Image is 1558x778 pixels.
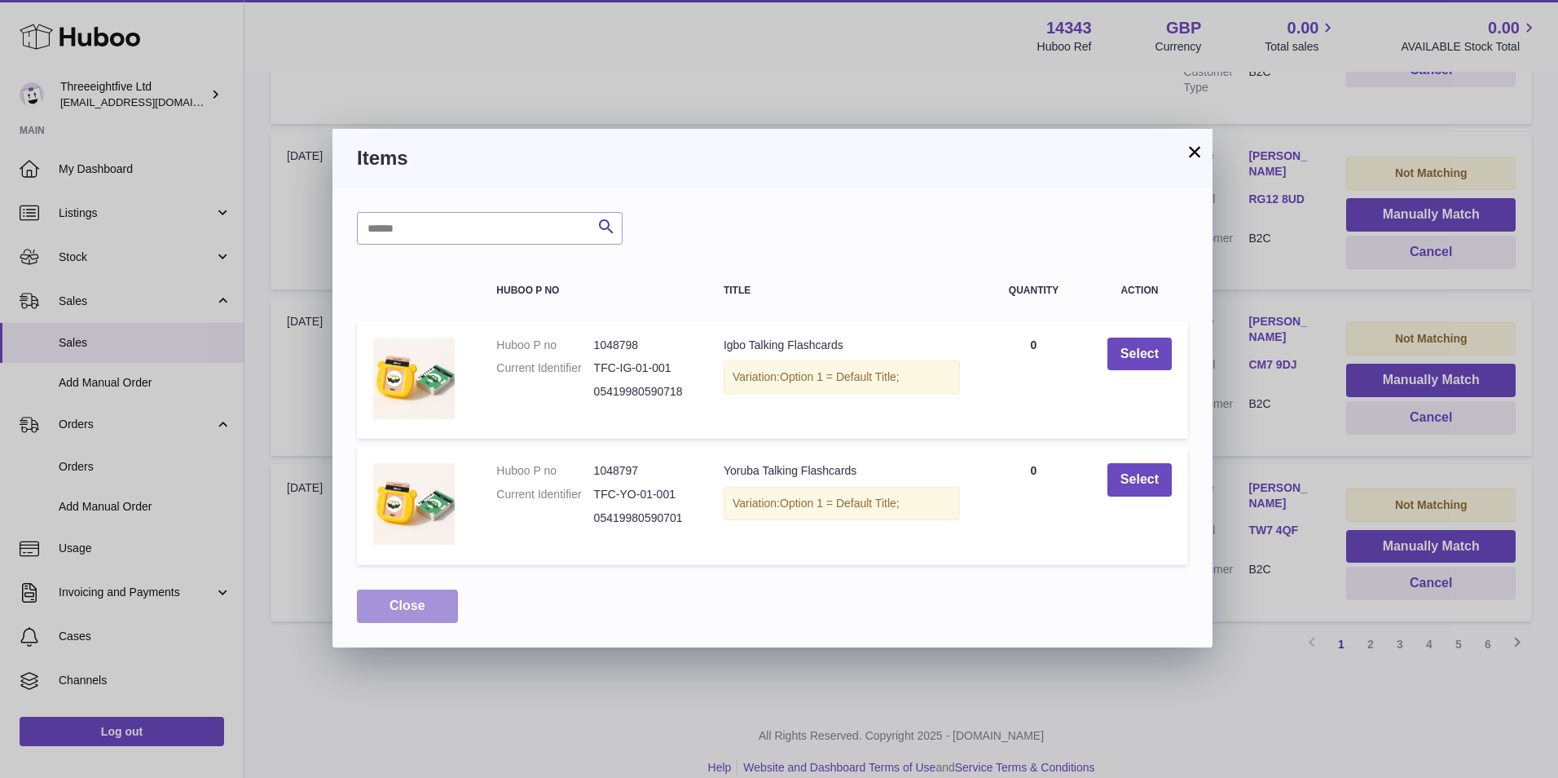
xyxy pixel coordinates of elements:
[496,360,593,376] dt: Current Identifier
[594,338,691,353] dd: 1048798
[976,447,1091,565] td: 0
[373,338,455,419] img: Igbo Talking Flashcards
[724,360,960,394] div: Variation:
[1107,338,1172,371] button: Select
[707,269,976,312] th: Title
[594,487,691,502] dd: TFC-YO-01-001
[724,487,960,520] div: Variation:
[357,590,458,623] button: Close
[594,384,691,400] dd: 05419980590718
[496,463,593,479] dt: Huboo P no
[976,269,1091,312] th: Quantity
[724,463,960,479] div: Yoruba Talking Flashcards
[780,497,900,510] span: Option 1 = Default Title;
[594,360,691,376] dd: TFC-IG-01-001
[1107,463,1172,497] button: Select
[594,511,691,526] dd: 05419980590701
[780,370,900,383] span: Option 1 = Default Title;
[373,463,455,545] img: Yoruba Talking Flashcards
[389,599,425,612] span: Close
[1091,269,1188,312] th: Action
[594,463,691,479] dd: 1048797
[1185,142,1204,161] button: ×
[724,338,960,353] div: Igbo Talking Flashcards
[496,487,593,502] dt: Current Identifier
[480,269,707,312] th: Huboo P no
[357,145,1188,171] h3: Items
[496,338,593,353] dt: Huboo P no
[976,321,1091,440] td: 0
